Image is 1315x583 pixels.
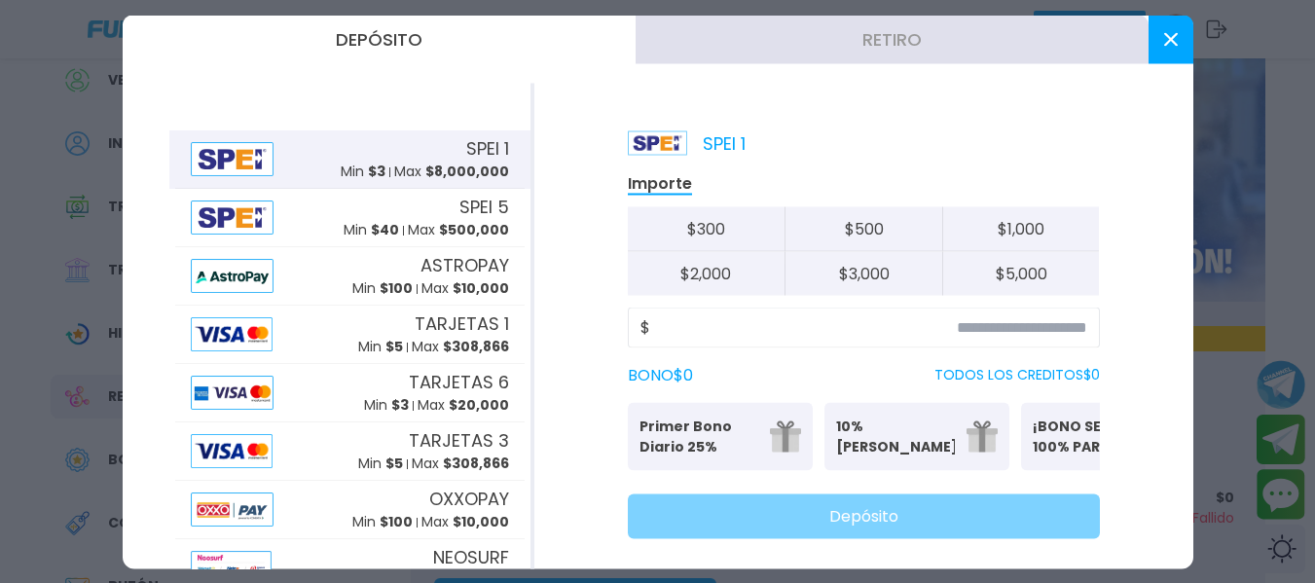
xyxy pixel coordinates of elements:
button: $5,000 [942,251,1100,295]
p: Max [412,454,509,474]
p: TODOS LOS CREDITOS $ 0 [934,365,1100,385]
button: $300 [628,206,785,251]
button: $500 [785,206,942,251]
p: Max [418,395,509,416]
p: Max [421,512,509,532]
span: ASTROPAY [420,252,509,278]
p: Min [344,220,399,240]
p: Min [358,454,403,474]
p: Min [358,337,403,357]
span: $ 3 [391,395,409,415]
span: $ 5 [385,337,403,356]
span: $ 40 [371,220,399,239]
button: AlipayTARJETAS 6Min $3Max $20,000 [169,363,530,421]
button: AlipaySPEI 5Min $40Max $500,000 [169,188,530,246]
span: TARJETAS 6 [409,369,509,395]
p: 10% [PERSON_NAME] [836,416,955,456]
p: Min [341,162,385,182]
img: gift [770,420,801,452]
p: Importe [628,172,692,195]
button: ¡BONO SEMANAL 100% PARA DEPORTES! [1021,402,1206,470]
button: Retiro [636,15,1149,63]
img: Alipay [191,375,274,409]
span: $ 10,000 [453,278,509,298]
p: Primer Bono Diario 25% [639,416,758,456]
span: $ 5 [385,454,403,473]
img: Platform Logo [628,130,687,155]
span: $ 500,000 [439,220,509,239]
button: 10% [PERSON_NAME] [824,402,1009,470]
p: SPEI 1 [628,129,746,156]
img: Alipay [191,316,273,350]
img: Alipay [191,492,274,526]
img: Alipay [191,433,273,467]
span: $ 308,866 [443,337,509,356]
button: AlipayOXXOPAYMin $100Max $10,000 [169,480,530,538]
p: Max [412,337,509,357]
span: $ 3 [368,162,385,181]
p: Min [364,395,409,416]
button: Primer Bono Diario 25% [628,402,813,470]
button: AlipayTARJETAS 3Min $5Max $308,866 [169,421,530,480]
span: TARJETAS 1 [415,310,509,337]
span: SPEI 1 [466,135,509,162]
span: SPEI 5 [459,194,509,220]
p: Min [352,278,413,299]
span: $ 308,866 [443,454,509,473]
span: $ 100 [380,512,413,531]
button: AlipayASTROPAYMin $100Max $10,000 [169,246,530,305]
span: $ [640,315,650,339]
button: Depósito [123,15,636,63]
button: $3,000 [785,251,942,295]
button: AlipaySPEI 1Min $3Max $8,000,000 [169,129,530,188]
p: ¡BONO SEMANAL 100% PARA DEPORTES! [1033,416,1151,456]
img: Alipay [191,141,274,175]
img: gift [967,420,998,452]
span: TARJETAS 3 [409,427,509,454]
span: $ 20,000 [449,395,509,415]
span: OXXOPAY [429,486,509,512]
img: Alipay [191,258,274,292]
label: BONO $ 0 [628,363,693,386]
p: Max [421,278,509,299]
span: $ 10,000 [453,512,509,531]
span: $ 8,000,000 [425,162,509,181]
p: Min [352,512,413,532]
span: NEOSURF [433,544,509,570]
p: Max [408,220,509,240]
button: $1,000 [942,206,1100,251]
img: Alipay [191,200,274,234]
span: $ 100 [380,278,413,298]
button: AlipayTARJETAS 1Min $5Max $308,866 [169,305,530,363]
button: Depósito [628,493,1100,538]
p: Max [394,162,509,182]
button: $2,000 [628,251,785,295]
